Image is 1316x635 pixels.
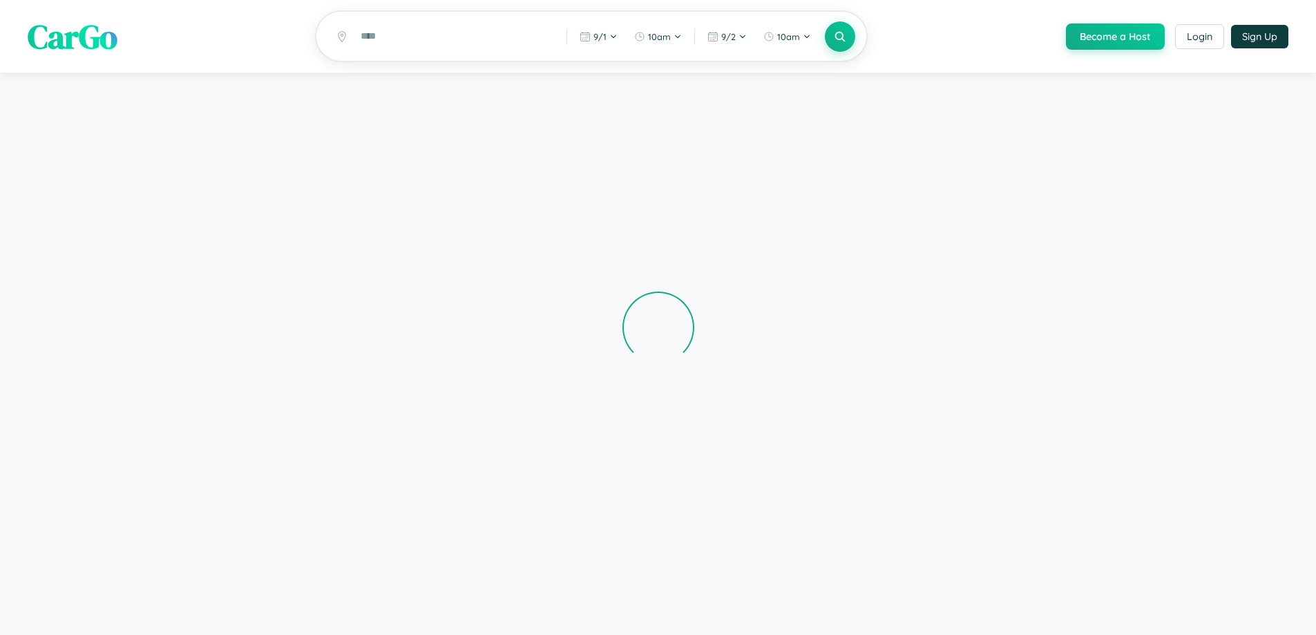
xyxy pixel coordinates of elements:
[593,31,607,42] span: 9 / 1
[627,26,689,48] button: 10am
[1175,24,1224,49] button: Login
[28,14,117,59] span: CarGo
[700,26,754,48] button: 9/2
[721,31,736,42] span: 9 / 2
[1231,25,1288,48] button: Sign Up
[1066,23,1165,50] button: Become a Host
[573,26,624,48] button: 9/1
[756,26,818,48] button: 10am
[777,31,800,42] span: 10am
[648,31,671,42] span: 10am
